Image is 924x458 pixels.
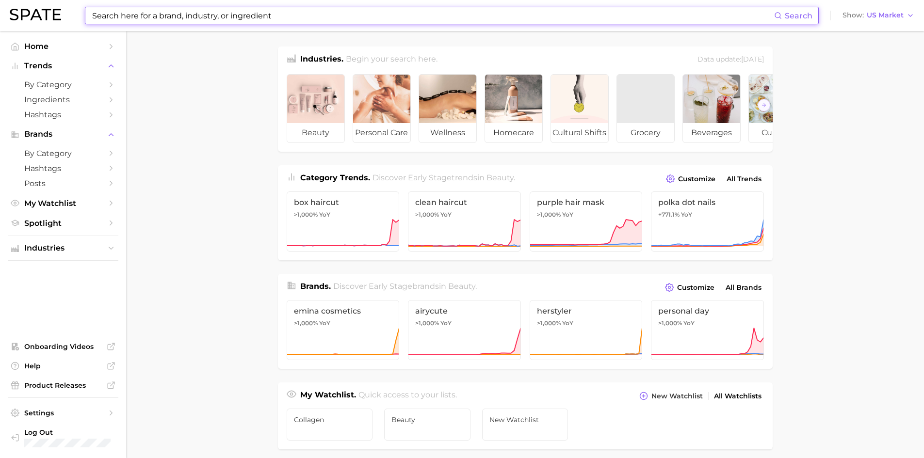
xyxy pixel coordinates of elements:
[300,53,343,66] h1: Industries.
[758,99,770,111] button: Scroll Right
[658,306,757,316] span: personal day
[8,92,118,107] a: Ingredients
[562,319,573,327] span: YoY
[346,53,438,66] h2: Begin your search here.
[867,13,904,18] span: US Market
[714,392,762,400] span: All Watchlists
[419,123,476,142] span: wellness
[415,198,514,207] span: clean haircut
[8,339,118,354] a: Onboarding Videos
[24,164,102,173] span: Hashtags
[408,300,521,360] a: airycute>1,000% YoY
[726,284,762,292] span: All Brands
[530,300,643,360] a: herstyler>1,000% YoY
[24,362,102,370] span: Help
[489,416,561,424] span: New Watchlist
[530,191,643,252] a: purple hair mask>1,000% YoY
[8,77,118,92] a: by Category
[749,123,806,142] span: culinary
[637,389,705,403] button: New Watchlist
[391,416,463,424] span: Beauty
[408,191,521,252] a: clean haircut>1,000% YoY
[537,198,635,207] span: purple hair mask
[616,74,675,143] a: grocery
[24,199,102,208] span: My Watchlist
[415,306,514,316] span: airycute
[319,319,330,327] span: YoY
[551,74,609,143] a: cultural shifts
[697,53,764,66] div: Data update: [DATE]
[287,300,400,360] a: emina cosmetics>1,000% YoY
[384,409,470,441] a: Beauty
[300,173,370,182] span: Category Trends .
[440,319,452,327] span: YoY
[24,149,102,158] span: by Category
[617,123,674,142] span: grocery
[682,74,741,143] a: beverages
[24,179,102,188] span: Posts
[8,378,118,393] a: Product Releases
[8,425,118,450] a: Log out. Currently logged in with e-mail raj@netrush.com.
[683,319,695,327] span: YoY
[415,211,439,218] span: >1,000%
[440,211,452,219] span: YoY
[748,74,807,143] a: culinary
[91,7,774,24] input: Search here for a brand, industry, or ingredient
[24,219,102,228] span: Spotlight
[658,198,757,207] span: polka dot nails
[333,282,477,291] span: Discover Early Stage brands in .
[300,389,356,403] h1: My Watchlist.
[24,381,102,390] span: Product Releases
[664,172,717,186] button: Customize
[294,211,318,218] span: >1,000%
[300,282,331,291] span: Brands .
[8,107,118,122] a: Hashtags
[551,123,608,142] span: cultural shifts
[294,306,392,316] span: emina cosmetics
[723,281,764,294] a: All Brands
[294,198,392,207] span: box haircut
[486,173,514,182] span: beauty
[24,95,102,104] span: Ingredients
[537,211,561,218] span: >1,000%
[663,281,716,294] button: Customize
[651,191,764,252] a: polka dot nails+771.1% YoY
[724,173,764,186] a: All Trends
[415,319,439,327] span: >1,000%
[294,416,366,424] span: Collagen
[785,11,812,20] span: Search
[8,196,118,211] a: My Watchlist
[8,161,118,176] a: Hashtags
[319,211,330,219] span: YoY
[658,211,680,218] span: +771.1%
[287,191,400,252] a: box haircut>1,000% YoY
[485,123,542,142] span: homecare
[24,428,111,437] span: Log Out
[677,284,714,292] span: Customize
[373,173,515,182] span: Discover Early Stage trends in .
[8,127,118,142] button: Brands
[358,389,457,403] h2: Quick access to your lists.
[287,409,373,441] a: Collagen
[8,176,118,191] a: Posts
[8,59,118,73] button: Trends
[10,9,61,20] img: SPATE
[681,211,692,219] span: YoY
[8,359,118,373] a: Help
[712,390,764,403] a: All Watchlists
[24,130,102,139] span: Brands
[482,409,568,441] a: New Watchlist
[24,42,102,51] span: Home
[353,123,410,142] span: personal care
[658,319,682,327] span: >1,000%
[843,13,864,18] span: Show
[8,146,118,161] a: by Category
[537,319,561,327] span: >1,000%
[678,175,715,183] span: Customize
[683,123,740,142] span: beverages
[727,175,762,183] span: All Trends
[294,319,318,327] span: >1,000%
[8,39,118,54] a: Home
[651,300,764,360] a: personal day>1,000% YoY
[287,74,345,143] a: beauty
